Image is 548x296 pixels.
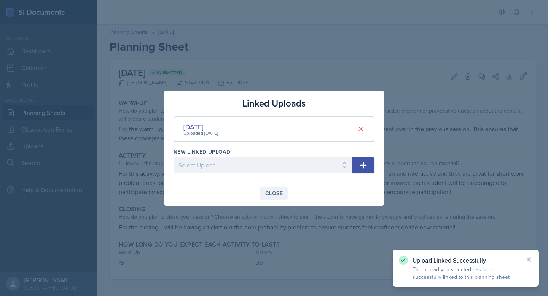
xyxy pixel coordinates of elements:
[265,190,283,196] div: Close
[413,256,519,264] p: Upload Linked Successfully
[183,130,218,137] div: Uploaded [DATE]
[242,97,306,110] h3: Linked Uploads
[183,122,218,132] div: [DATE]
[260,187,288,200] button: Close
[174,148,230,156] label: New Linked Upload
[413,266,519,281] p: The upload you selected has been successfully linked to this planning sheet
